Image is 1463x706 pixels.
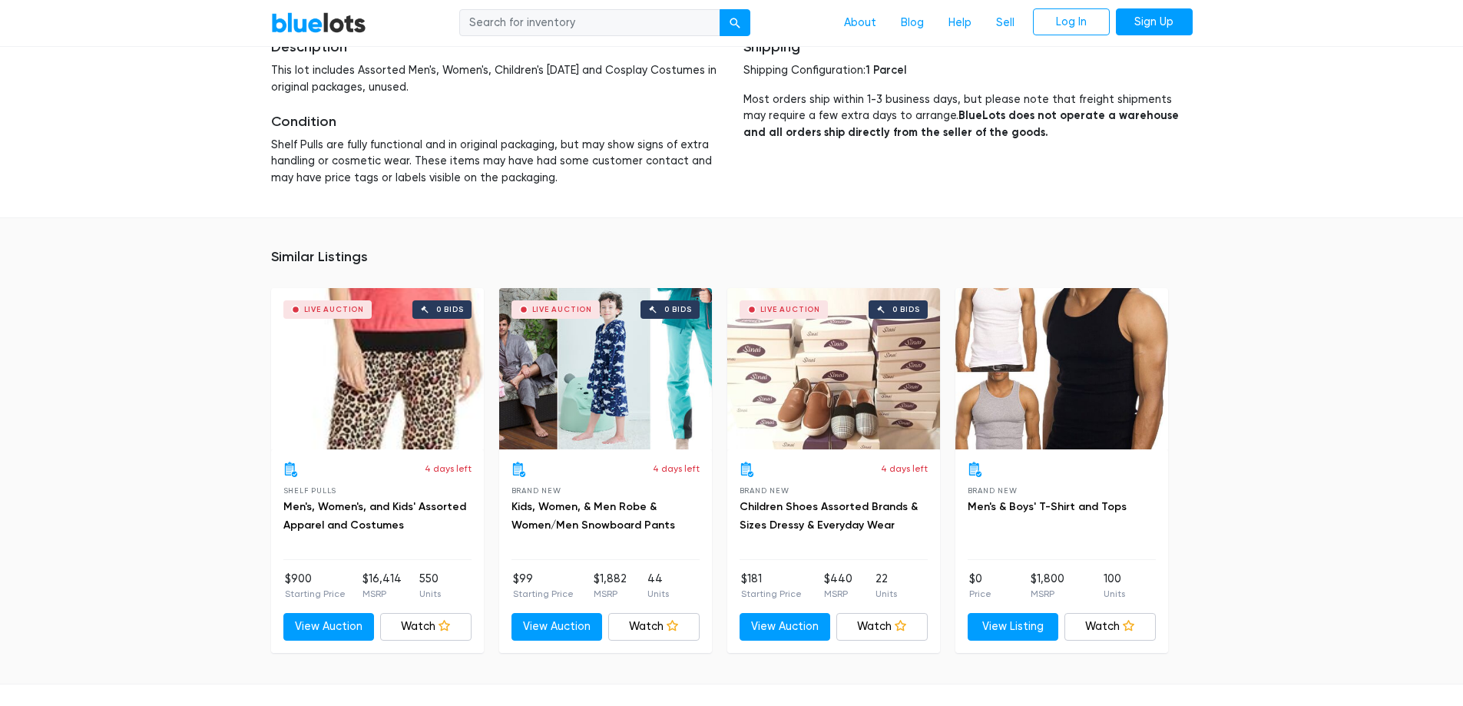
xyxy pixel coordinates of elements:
a: Sell [984,8,1027,38]
li: 100 [1104,571,1125,602]
a: About [832,8,889,38]
div: 0 bids [892,306,920,313]
p: 4 days left [881,462,928,476]
li: 44 [647,571,669,602]
div: 0 bids [664,306,692,313]
p: 4 days left [653,462,700,476]
p: Units [647,587,669,601]
p: Units [1104,587,1125,601]
a: Children Shoes Assorted Brands & Sizes Dressy & Everyday Wear [740,500,918,532]
span: Brand New [740,486,789,495]
div: Live Auction [304,306,365,313]
li: $900 [285,571,346,602]
p: MSRP [824,587,852,601]
a: Log In [1033,8,1110,36]
input: Search for inventory [459,9,720,37]
li: $181 [741,571,802,602]
a: View Auction [740,613,831,641]
a: View Auction [283,613,375,641]
h5: Similar Listings [271,249,1193,266]
a: Watch [1064,613,1156,641]
a: Watch [836,613,928,641]
li: $1,882 [594,571,627,602]
h5: Description [271,39,720,56]
a: Live Auction 0 bids [727,288,940,449]
a: Live Auction 0 bids [499,288,712,449]
a: View Listing [968,613,1059,641]
span: Brand New [511,486,561,495]
div: Live Auction [532,306,593,313]
li: $99 [513,571,574,602]
p: Most orders ship within 1-3 business days, but please note that freight shipments may require a f... [743,91,1193,141]
a: Blog [889,8,936,38]
p: MSRP [1031,587,1064,601]
div: 0 bids [436,306,464,313]
a: Watch [380,613,472,641]
li: $16,414 [362,571,402,602]
strong: BlueLots does not operate a warehouse and all orders ship directly from the seller of the goods. [743,108,1179,139]
p: 4 days left [425,462,472,476]
a: Help [936,8,984,38]
li: $0 [969,571,991,602]
a: Kids, Women, & Men Robe & Women/Men Snowboard Pants [511,500,675,532]
h5: Shipping [743,39,1193,56]
span: Shelf Pulls [283,486,337,495]
p: Units [875,587,897,601]
a: Sign Up [1116,8,1193,36]
p: This lot includes Assorted Men's, Women's, Children's [DATE] and Cosplay Costumes in original pac... [271,62,720,95]
li: 550 [419,571,441,602]
p: Shipping Configuration: [743,62,1193,79]
a: Men's, Women's, and Kids' Assorted Apparel and Costumes [283,500,466,532]
p: Starting Price [285,587,346,601]
div: Live Auction [760,306,821,313]
a: View Auction [511,613,603,641]
p: Starting Price [741,587,802,601]
a: BlueLots [271,12,366,34]
a: Live Auction 0 bids [271,288,484,449]
li: $1,800 [1031,571,1064,602]
p: MSRP [594,587,627,601]
a: Men's & Boys' T-Shirt and Tops [968,500,1127,513]
p: Starting Price [513,587,574,601]
p: Units [419,587,441,601]
p: Shelf Pulls are fully functional and in original packaging, but may show signs of extra handling ... [271,137,720,187]
a: Watch [608,613,700,641]
span: 1 Parcel [866,63,906,77]
h5: Condition [271,114,720,131]
p: Price [969,587,991,601]
li: $440 [824,571,852,602]
p: MSRP [362,587,402,601]
span: Brand New [968,486,1018,495]
li: 22 [875,571,897,602]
